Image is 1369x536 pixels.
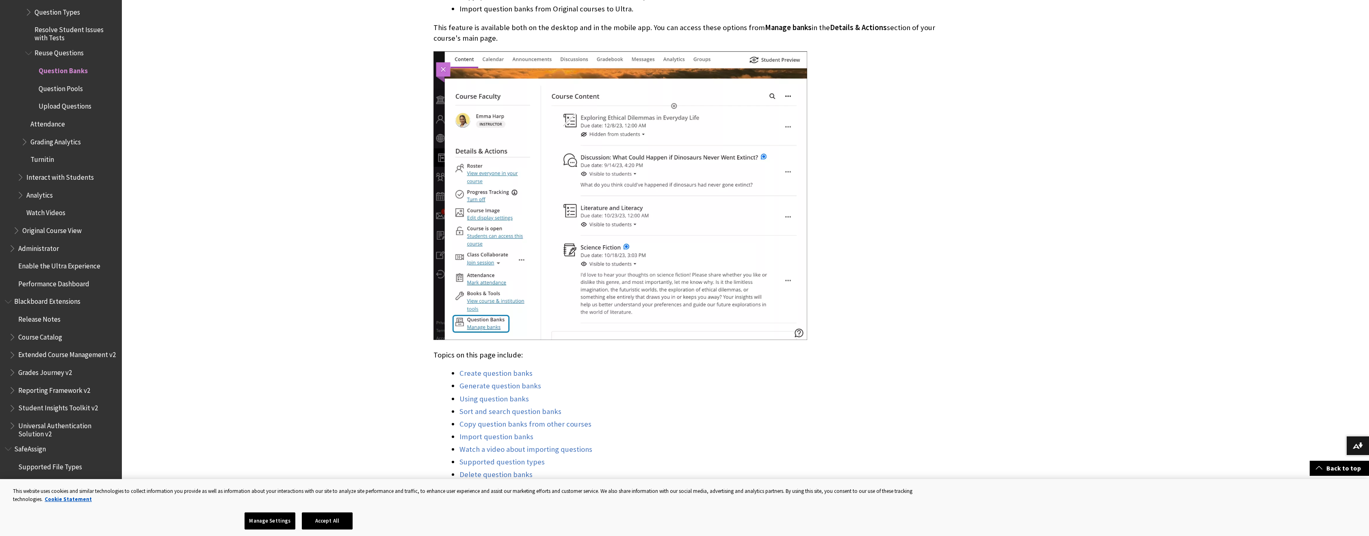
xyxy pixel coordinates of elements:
[26,206,65,217] span: Watch Videos
[26,188,53,199] span: Analytics
[26,170,94,181] span: Interact with Students
[459,381,541,391] a: Generate question banks
[14,295,80,306] span: Blackboard Extensions
[459,368,533,378] a: Create question banks
[18,242,59,253] span: Administrator
[1310,461,1369,476] a: Back to top
[18,259,100,270] span: Enable the Ultra Experience
[35,46,84,57] span: Reuse Questions
[433,51,807,340] img: Location of Manage banks highlighted in the Details & Actions panel on the left of the Course Con...
[18,277,89,288] span: Performance Dashboard
[18,460,82,471] span: Supported File Types
[765,23,812,32] span: Manage banks
[30,135,81,146] span: Grading Analytics
[18,478,43,489] span: Student
[39,82,83,93] span: Question Pools
[5,442,117,527] nav: Book outline for Blackboard SafeAssign
[30,117,65,128] span: Attendance
[30,153,54,164] span: Turnitin
[245,512,295,529] button: Manage Settings
[39,64,88,75] span: Question Banks
[18,419,116,438] span: Universal Authentication Solution v2
[18,401,98,412] span: Student Insights Toolkit v2
[459,432,533,442] a: Import question banks
[18,312,61,323] span: Release Notes
[459,3,937,15] li: Import question banks from Original courses to Ultra.
[18,366,72,377] span: Grades Journey v2
[433,22,937,44] p: This feature is available both on the desktop and in the mobile app. You can access these options...
[459,470,533,479] a: Delete question banks
[5,295,117,438] nav: Book outline for Blackboard Extensions
[35,5,80,16] span: Question Types
[13,487,958,503] div: This website uses cookies and similar technologies to collect information you provide as well as ...
[39,100,91,111] span: Upload Questions
[22,224,82,235] span: Original Course View
[18,383,90,394] span: Reporting Framework v2
[459,407,561,416] a: Sort and search question banks
[459,419,591,429] a: Copy question banks from other courses
[830,23,887,32] span: Details & Actions
[35,23,116,42] span: Resolve Student Issues with Tests
[302,512,353,529] button: Accept All
[459,444,592,454] a: Watch a video about importing questions
[433,350,937,360] p: Topics on this page include:
[459,394,529,404] a: Using question banks
[459,457,545,467] a: Supported question types
[45,496,92,503] a: More information about your privacy, opens in a new tab
[18,330,62,341] span: Course Catalog
[14,442,46,453] span: SafeAssign
[18,348,116,359] span: Extended Course Management v2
